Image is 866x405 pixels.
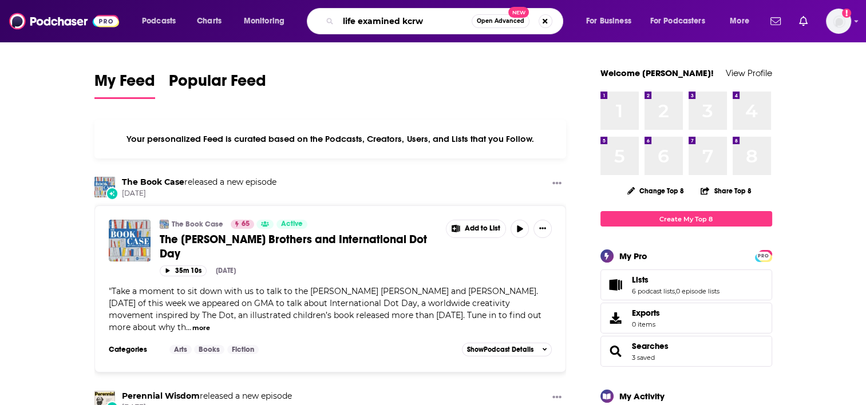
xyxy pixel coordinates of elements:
[276,220,307,229] a: Active
[94,120,567,158] div: Your personalized Feed is curated based on the Podcasts, Creators, Users, and Lists that you Follow.
[722,12,764,30] button: open menu
[318,8,574,34] div: Search podcasts, credits, & more...
[632,341,669,351] a: Searches
[620,184,691,198] button: Change Top 8
[730,13,749,29] span: More
[462,343,552,356] button: ShowPodcast Details
[194,345,224,354] a: Books
[281,219,303,230] span: Active
[160,220,169,229] img: The Book Case
[700,180,752,202] button: Share Top 8
[122,391,200,401] a: Perennial Wisdom
[242,219,250,230] span: 65
[122,177,276,188] h3: released a new episode
[757,252,770,260] span: PRO
[244,13,284,29] span: Monitoring
[726,67,772,78] a: View Profile
[826,9,851,34] span: Logged in as carisahays
[533,220,552,238] button: Show More Button
[632,275,719,285] a: Lists
[757,251,770,260] a: PRO
[632,308,660,318] span: Exports
[109,220,151,261] img: The Reynolds Brothers and International Dot Day
[169,71,266,99] a: Popular Feed
[465,224,500,233] span: Add to List
[826,9,851,34] button: Show profile menu
[122,391,292,402] h3: released a new episode
[9,10,119,32] img: Podchaser - Follow, Share and Rate Podcasts
[548,177,566,191] button: Show More Button
[643,12,722,30] button: open menu
[508,7,529,18] span: New
[134,12,191,30] button: open menu
[186,322,191,332] span: ...
[600,269,772,300] span: Lists
[632,354,655,362] a: 3 saved
[632,275,648,285] span: Lists
[794,11,812,31] a: Show notifications dropdown
[604,277,627,293] a: Lists
[109,286,541,332] span: "
[675,287,676,295] span: ,
[109,345,160,354] h3: Categories
[632,287,675,295] a: 6 podcast lists
[172,220,223,229] a: The Book Case
[122,189,276,198] span: [DATE]
[619,391,665,402] div: My Activity
[109,286,541,332] span: Take a moment to sit down with us to talk to the [PERSON_NAME] [PERSON_NAME] and [PERSON_NAME]. [...
[619,251,647,261] div: My Pro
[160,232,438,261] a: The [PERSON_NAME] Brothers and International Dot Day
[472,14,529,28] button: Open AdvancedNew
[600,336,772,367] span: Searches
[160,265,207,276] button: 35m 10s
[604,310,627,326] span: Exports
[216,267,236,275] div: [DATE]
[600,211,772,227] a: Create My Top 8
[338,12,472,30] input: Search podcasts, credits, & more...
[548,391,566,405] button: Show More Button
[169,71,266,97] span: Popular Feed
[604,343,627,359] a: Searches
[94,71,155,97] span: My Feed
[600,303,772,333] a: Exports
[94,71,155,99] a: My Feed
[600,67,714,78] a: Welcome [PERSON_NAME]!
[192,323,210,333] button: more
[586,13,631,29] span: For Business
[169,345,192,354] a: Arts
[650,13,705,29] span: For Podcasters
[766,11,785,31] a: Show notifications dropdown
[676,287,719,295] a: 0 episode lists
[446,220,506,237] button: Show More Button
[632,320,660,328] span: 0 items
[142,13,176,29] span: Podcasts
[826,9,851,34] img: User Profile
[189,12,228,30] a: Charts
[227,345,259,354] a: Fiction
[160,232,427,261] span: The [PERSON_NAME] Brothers and International Dot Day
[578,12,646,30] button: open menu
[477,18,524,24] span: Open Advanced
[122,177,184,187] a: The Book Case
[467,346,533,354] span: Show Podcast Details
[94,177,115,197] img: The Book Case
[842,9,851,18] svg: Add a profile image
[236,12,299,30] button: open menu
[197,13,222,29] span: Charts
[231,220,254,229] a: 65
[106,187,118,200] div: New Episode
